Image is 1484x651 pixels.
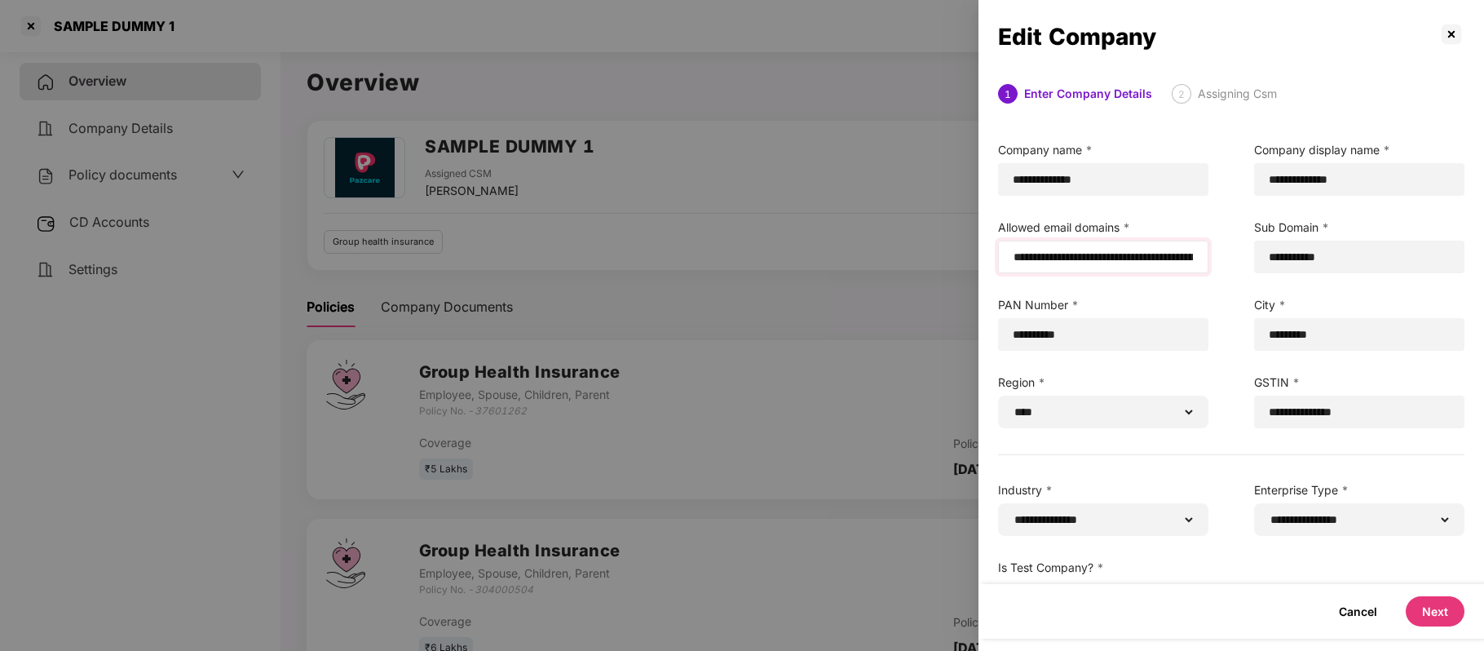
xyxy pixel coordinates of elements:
label: PAN Number [998,296,1208,314]
label: City [1254,296,1464,314]
span: 2 [1178,88,1185,100]
label: Enterprise Type [1254,481,1464,499]
label: Region [998,374,1208,392]
label: Company name [998,141,1208,159]
label: Allowed email domains [998,219,1208,237]
label: GSTIN [1254,374,1464,392]
label: Sub Domain [1254,219,1464,237]
div: Edit Company [998,28,1438,46]
div: Assigning Csm [1198,84,1277,104]
div: Enter Company Details [1024,84,1152,104]
label: Company display name [1254,141,1464,159]
label: Industry [998,481,1208,499]
button: Next [1406,596,1464,627]
button: Cancel [1323,596,1393,627]
label: Is Test Company? [998,559,1208,577]
span: 1 [1005,88,1011,100]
